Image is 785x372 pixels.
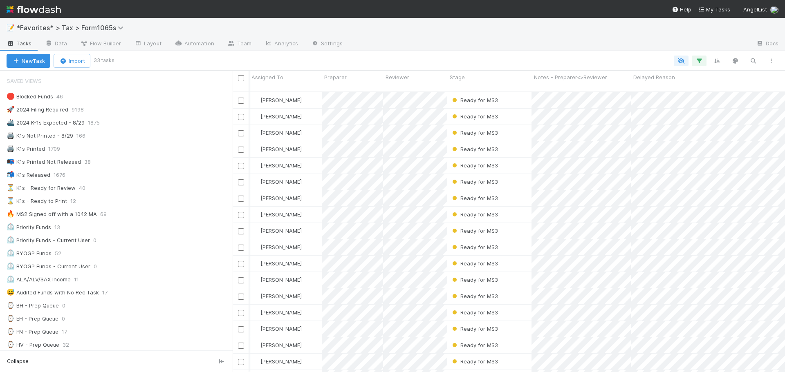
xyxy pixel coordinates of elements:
[451,227,498,235] div: Ready for MS3
[252,308,302,316] div: [PERSON_NAME]
[451,244,498,250] span: Ready for MS3
[7,314,58,324] div: EH - Prep Queue
[7,302,15,309] span: ⌚
[7,145,15,152] span: 🖨️
[451,178,498,186] div: Ready for MS3
[451,276,498,283] span: Ready for MS3
[253,178,259,185] img: avatar_e41e7ae5-e7d9-4d8d-9f56-31b0d7a2f4fd.png
[7,144,45,154] div: K1s Printed
[238,98,244,104] input: Toggle Row Selected
[7,210,15,217] span: 🔥
[253,195,259,201] img: avatar_e41e7ae5-e7d9-4d8d-9f56-31b0d7a2f4fd.png
[260,293,302,299] span: [PERSON_NAME]
[7,73,42,89] span: Saved Views
[451,341,498,349] div: Ready for MS3
[451,129,498,136] span: Ready for MS3
[7,315,15,322] span: ⌚
[7,91,53,102] div: Blocked Funds
[238,277,244,283] input: Toggle Row Selected
[698,5,730,13] a: My Tasks
[633,73,675,81] span: Delayed Reason
[7,24,15,31] span: 📝
[238,261,244,267] input: Toggle Row Selected
[252,259,302,267] div: [PERSON_NAME]
[7,274,71,285] div: ALA/ALV/SAX Income
[451,129,498,137] div: Ready for MS3
[252,210,302,218] div: [PERSON_NAME]
[7,249,15,256] span: ⏲️
[7,39,32,47] span: Tasks
[7,183,76,193] div: K1s - Ready for Review
[451,112,498,120] div: Ready for MS3
[238,359,244,365] input: Toggle Row Selected
[7,223,15,230] span: ⏲️
[253,162,259,169] img: avatar_d45d11ee-0024-4901-936f-9df0a9cc3b4e.png
[7,358,29,365] span: Collapse
[7,106,15,113] span: 🚀
[238,228,244,234] input: Toggle Row Selected
[54,222,68,232] span: 13
[238,75,244,81] input: Toggle All Rows Selected
[451,276,498,284] div: Ready for MS3
[62,314,73,324] span: 0
[238,114,244,120] input: Toggle Row Selected
[253,260,259,267] img: avatar_cfa6ccaa-c7d9-46b3-b608-2ec56ecf97ad.png
[38,38,74,51] a: Data
[238,196,244,202] input: Toggle Row Selected
[253,309,259,316] img: avatar_d45d11ee-0024-4901-936f-9df0a9cc3b4e.png
[698,6,730,13] span: My Tasks
[7,131,73,141] div: K1s Not Printed - 8/29
[451,162,498,169] span: Ready for MS3
[305,38,349,51] a: Settings
[260,276,302,283] span: [PERSON_NAME]
[253,113,259,120] img: avatar_e41e7ae5-e7d9-4d8d-9f56-31b0d7a2f4fd.png
[253,211,259,218] img: avatar_e41e7ae5-e7d9-4d8d-9f56-31b0d7a2f4fd.png
[70,196,84,206] span: 12
[84,157,99,167] span: 38
[252,325,302,333] div: [PERSON_NAME]
[48,144,68,154] span: 1709
[253,97,259,103] img: avatar_d45d11ee-0024-4901-936f-9df0a9cc3b4e.png
[252,227,302,235] div: [PERSON_NAME]
[260,129,302,136] span: [PERSON_NAME]
[451,260,498,267] span: Ready for MS3
[54,170,74,180] span: 1676
[252,276,302,284] div: [PERSON_NAME]
[450,73,465,81] span: Stage
[534,73,607,81] span: Notes - Preparer<>Reviewer
[451,358,498,365] span: Ready for MS3
[94,57,114,64] small: 33 tasks
[253,227,259,234] img: avatar_d45d11ee-0024-4901-936f-9df0a9cc3b4e.png
[260,211,302,218] span: [PERSON_NAME]
[260,97,302,103] span: [PERSON_NAME]
[252,129,302,137] div: [PERSON_NAME]
[88,118,108,128] span: 1875
[238,343,244,349] input: Toggle Row Selected
[451,145,498,153] div: Ready for MS3
[7,132,15,139] span: 🖨️
[252,341,302,349] div: [PERSON_NAME]
[251,73,283,81] span: Assigned To
[451,211,498,218] span: Ready for MS3
[7,54,50,68] button: NewTask
[7,236,15,243] span: ⏲️
[451,194,498,202] div: Ready for MS3
[260,195,302,201] span: [PERSON_NAME]
[7,171,15,178] span: 📬
[260,162,302,169] span: [PERSON_NAME]
[258,38,305,51] a: Analytics
[252,194,302,202] div: [PERSON_NAME]
[451,227,498,234] span: Ready for MS3
[168,38,221,51] a: Automation
[253,244,259,250] img: avatar_d45d11ee-0024-4901-936f-9df0a9cc3b4e.png
[238,212,244,218] input: Toggle Row Selected
[76,131,94,141] span: 166
[7,328,15,335] span: ⌚
[260,244,302,250] span: [PERSON_NAME]
[238,326,244,332] input: Toggle Row Selected
[451,178,498,185] span: Ready for MS3
[16,24,128,32] span: *Favorites* > Tax > Form1065s
[451,161,498,169] div: Ready for MS3
[451,97,498,103] span: Ready for MS3
[252,96,302,104] div: [PERSON_NAME]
